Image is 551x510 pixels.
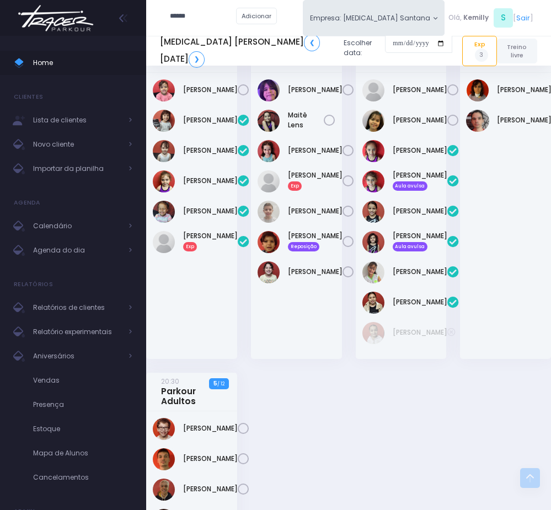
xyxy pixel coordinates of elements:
[183,115,238,125] a: [PERSON_NAME]
[516,13,530,23] a: Sair
[258,261,280,283] img: Victoria Franco
[33,422,132,436] span: Estoque
[393,170,447,190] a: [PERSON_NAME] Aula avulsa
[153,231,175,253] img: Maria Cecília Menezes Rodrigues
[153,140,175,162] img: Izzie de Souza Santiago Pinheiro
[362,322,384,344] img: Carolina Lima Trindade
[362,261,384,283] img: Vittória Martins Ferreira
[33,470,132,485] span: Cancelamentos
[393,181,428,190] span: Aula avulsa
[362,292,384,314] img: Vitória schiavetto chatagnier
[258,79,280,101] img: ANTÔNIO FRARE CLARO
[189,51,205,68] a: ❯
[153,110,175,132] img: Beatriz Rocha Stein
[304,34,320,51] a: ❮
[14,192,41,214] h4: Agenda
[393,297,447,307] a: [PERSON_NAME]
[33,243,121,257] span: Agenda do dia
[160,31,452,71] div: Escolher data:
[288,206,343,216] a: [PERSON_NAME]
[153,448,175,470] img: Felipe Freire
[288,146,343,155] a: [PERSON_NAME]
[258,231,280,253] img: Renan Parizzi Durães
[33,373,132,388] span: Vendas
[33,349,121,363] span: Aniversários
[183,423,238,433] a: [PERSON_NAME]
[497,39,537,63] a: Treino livre
[183,146,238,155] a: [PERSON_NAME]
[466,110,489,132] img: Victor Serradilha de Aguiar
[463,13,489,23] span: Kemilly
[258,201,280,223] img: Pedro Barsi
[288,231,343,251] a: [PERSON_NAME] Reposição
[33,325,121,339] span: Relatório experimentais
[217,380,224,387] small: / 12
[14,273,53,296] h4: Relatórios
[183,206,238,216] a: [PERSON_NAME]
[393,231,447,251] a: [PERSON_NAME] Aula avulsa
[362,110,384,132] img: Marianne Damasceno
[462,36,496,66] a: Exp3
[288,170,343,190] a: [PERSON_NAME]Exp
[236,8,277,24] a: Adicionar
[14,86,43,108] h4: Clientes
[153,418,175,440] img: Davi Ikeda Gozzi
[33,300,121,315] span: Relatórios de clientes
[153,79,175,101] img: Alice Bento jaber
[475,49,488,62] span: 3
[183,85,238,95] a: [PERSON_NAME]
[467,79,489,101] img: Beatriz Valentim Perna
[33,113,121,127] span: Lista de clientes
[393,146,447,155] a: [PERSON_NAME]
[258,110,280,132] img: Maitê Lens
[362,140,384,162] img: BEATRIZ PIVATO
[33,219,121,233] span: Calendário
[183,242,197,251] span: Exp
[33,398,132,412] span: Presença
[362,170,384,192] img: MILENA GERLIN DOS SANTOS
[160,34,335,67] h5: [MEDICAL_DATA] [PERSON_NAME] [DATE]
[288,85,343,95] a: [PERSON_NAME]
[393,328,447,337] a: [PERSON_NAME]
[213,379,217,388] strong: 5
[393,115,447,125] a: [PERSON_NAME]
[183,484,238,494] a: [PERSON_NAME]
[393,85,447,95] a: [PERSON_NAME]
[445,7,537,29] div: [ ]
[362,79,384,101] img: Isadora Rocha de Campos
[494,8,513,28] span: S
[288,110,324,130] a: Maitê Lens
[362,231,384,253] img: Sophie Pujol Medeiros
[153,201,175,223] img: Malu Souza de Carvalho
[258,140,280,162] img: Manoela mafra
[33,446,132,460] span: Mapa de Alunos
[448,13,462,23] span: Olá,
[33,137,121,152] span: Novo cliente
[258,170,280,192] img: Miguel Manso
[33,56,132,70] span: Home
[183,454,238,464] a: [PERSON_NAME]
[288,267,343,277] a: [PERSON_NAME]
[393,206,447,216] a: [PERSON_NAME]
[288,242,319,251] span: Reposição
[362,201,384,223] img: Marina Bravo Tavares de Lima
[33,162,121,176] span: Importar da planilha
[393,267,447,277] a: [PERSON_NAME]
[153,170,175,192] img: Laura Voccio
[393,242,428,251] span: Aula avulsa
[183,231,238,251] a: [PERSON_NAME]Exp
[183,176,238,186] a: [PERSON_NAME]
[161,376,219,406] a: 20:30Parkour Adultos
[288,181,302,190] span: Exp
[161,377,179,386] small: 20:30
[153,479,175,501] img: Guilherme D'Oswaldo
